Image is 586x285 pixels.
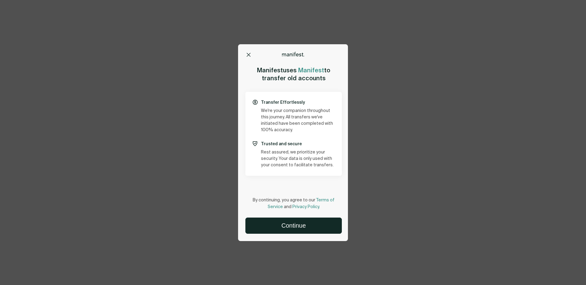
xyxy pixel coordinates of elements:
[298,66,324,74] span: Manifest
[245,197,342,210] p: By continuing, you agree to our and .
[292,205,319,209] a: Privacy Policy
[261,108,335,133] p: We're your companion throughout this journey. All transfers we've initiated have been completed w...
[261,149,335,168] p: Rest assured, we prioritize your security. Your data is only used with your consent to facilitate...
[246,218,342,233] button: Continue
[261,141,335,147] p: Trusted and secure
[257,66,283,74] span: Manifest
[261,99,335,105] p: Transfer Effortlessly
[257,66,330,82] h2: uses to transfer old accounts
